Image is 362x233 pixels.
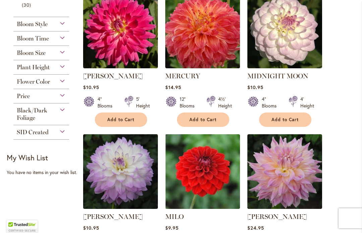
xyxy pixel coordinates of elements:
[136,96,150,109] div: 5' Height
[17,129,49,136] span: SID Created
[259,112,311,127] button: Add to Cart
[107,117,135,123] span: Add to Cart
[98,96,116,109] div: 4" Blooms
[177,112,229,127] button: Add to Cart
[247,72,308,80] a: MIDNIGHT MOON
[165,213,184,221] a: MILO
[83,134,158,209] img: MIKAYLA MIRANDA
[7,153,48,162] strong: My Wish List
[17,78,50,85] span: Flower Color
[83,204,158,210] a: MIKAYLA MIRANDA
[17,64,50,71] span: Plant Height
[83,213,143,221] a: [PERSON_NAME]
[17,92,30,100] span: Price
[300,96,314,109] div: 4' Height
[83,63,158,70] a: MELISSA M
[17,107,47,122] span: Black/Dark Foliage
[165,134,240,209] img: MILO
[165,63,240,70] a: Mercury
[95,112,147,127] button: Add to Cart
[83,84,99,90] span: $10.95
[22,1,33,8] span: 30
[247,63,322,70] a: MIDNIGHT MOON
[247,134,322,209] img: Mingus Philip Sr
[83,225,99,231] span: $10.95
[17,49,46,57] span: Bloom Size
[189,117,217,123] span: Add to Cart
[83,72,143,80] a: [PERSON_NAME]
[262,96,281,109] div: 4" Blooms
[247,225,264,231] span: $24.95
[247,84,263,90] span: $10.95
[5,209,24,228] iframe: Launch Accessibility Center
[165,72,200,80] a: MERCURY
[165,204,240,210] a: MILO
[218,96,232,109] div: 4½' Height
[271,117,299,123] span: Add to Cart
[17,20,48,28] span: Bloom Style
[247,204,322,210] a: Mingus Philip Sr
[247,213,307,221] a: [PERSON_NAME]
[165,84,181,90] span: $14.95
[180,96,198,109] div: 12" Blooms
[7,169,79,176] div: You have no items in your wish list.
[165,225,179,231] span: $9.95
[17,35,49,42] span: Bloom Time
